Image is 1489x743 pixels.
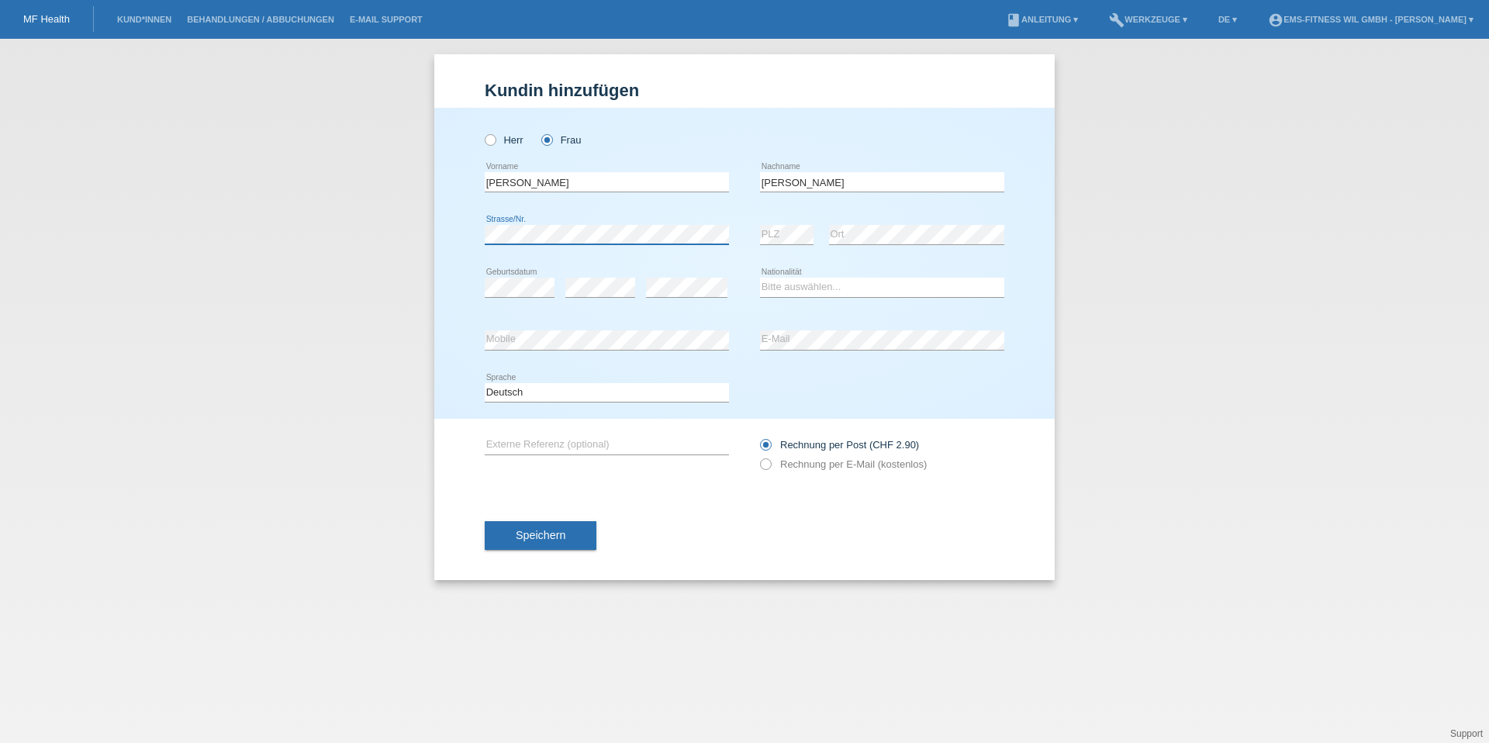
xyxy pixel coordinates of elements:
a: account_circleEMS-Fitness Wil GmbH - [PERSON_NAME] ▾ [1260,15,1481,24]
a: MF Health [23,13,70,25]
label: Rechnung per E-Mail (kostenlos) [760,458,927,470]
input: Rechnung per E-Mail (kostenlos) [760,458,770,478]
a: Behandlungen / Abbuchungen [179,15,342,24]
i: build [1109,12,1125,28]
i: account_circle [1268,12,1283,28]
label: Frau [541,134,581,146]
a: DE ▾ [1211,15,1245,24]
input: Frau [541,134,551,144]
input: Herr [485,134,495,144]
a: Kund*innen [109,15,179,24]
a: bookAnleitung ▾ [998,15,1086,24]
span: Speichern [516,529,565,541]
h1: Kundin hinzufügen [485,81,1004,100]
label: Rechnung per Post (CHF 2.90) [760,439,919,451]
a: E-Mail Support [342,15,430,24]
a: buildWerkzeuge ▾ [1101,15,1195,24]
i: book [1006,12,1021,28]
a: Support [1450,728,1483,739]
label: Herr [485,134,523,146]
input: Rechnung per Post (CHF 2.90) [760,439,770,458]
button: Speichern [485,521,596,551]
